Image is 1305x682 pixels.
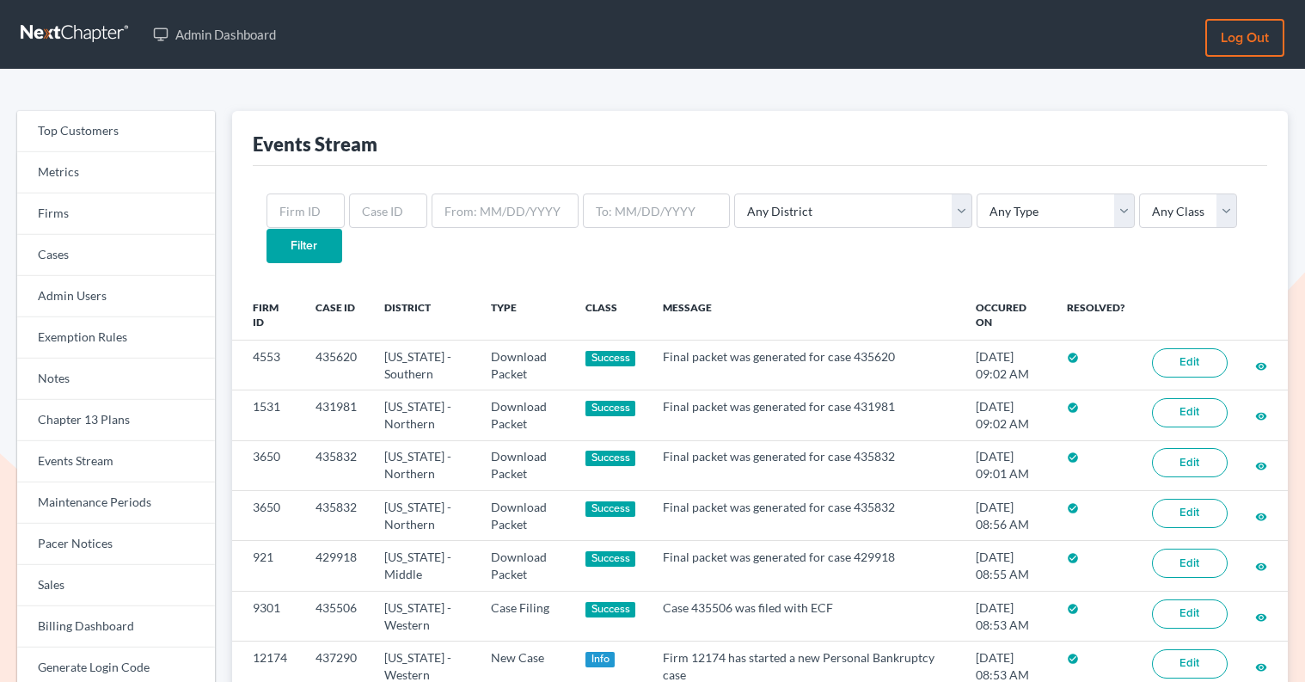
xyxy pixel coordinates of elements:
[477,591,573,641] td: Case Filing
[1255,609,1267,624] a: visibility
[17,152,215,194] a: Metrics
[585,401,635,416] div: Success
[1255,408,1267,422] a: visibility
[649,340,962,390] td: Final packet was generated for case 435620
[267,194,345,228] input: Firm ID
[583,194,730,228] input: To: MM/DD/YYYY
[17,276,215,317] a: Admin Users
[1152,499,1228,528] a: Edit
[962,591,1053,641] td: [DATE] 08:53 AM
[371,591,476,641] td: [US_STATE] - Western
[477,390,573,440] td: Download Packet
[232,390,303,440] td: 1531
[302,390,371,440] td: 431981
[962,541,1053,591] td: [DATE] 08:55 AM
[302,291,371,341] th: Case ID
[232,591,303,641] td: 9301
[477,291,573,341] th: Type
[649,440,962,490] td: Final packet was generated for case 435832
[477,491,573,541] td: Download Packet
[1067,653,1079,665] i: check_circle
[585,551,635,567] div: Success
[1255,360,1267,372] i: visibility
[232,440,303,490] td: 3650
[1067,452,1079,464] i: check_circle
[477,541,573,591] td: Download Packet
[649,541,962,591] td: Final packet was generated for case 429918
[572,291,649,341] th: Class
[477,340,573,390] td: Download Packet
[1255,561,1267,573] i: visibility
[649,291,962,341] th: Message
[302,440,371,490] td: 435832
[585,501,635,517] div: Success
[962,340,1053,390] td: [DATE] 09:02 AM
[1205,19,1284,57] a: Log out
[17,524,215,565] a: Pacer Notices
[371,491,476,541] td: [US_STATE] - Northern
[371,390,476,440] td: [US_STATE] - Northern
[371,340,476,390] td: [US_STATE] - Southern
[432,194,579,228] input: From: MM/DD/YYYY
[302,491,371,541] td: 435832
[267,229,342,263] input: Filter
[1152,348,1228,378] a: Edit
[1255,511,1267,523] i: visibility
[232,340,303,390] td: 4553
[962,390,1053,440] td: [DATE] 09:02 AM
[1255,611,1267,624] i: visibility
[1152,549,1228,578] a: Edit
[17,359,215,400] a: Notes
[17,111,215,152] a: Top Customers
[144,19,285,50] a: Admin Dashboard
[1255,659,1267,673] a: visibility
[371,440,476,490] td: [US_STATE] - Northern
[17,194,215,235] a: Firms
[585,602,635,617] div: Success
[585,652,615,667] div: Info
[1255,508,1267,523] a: visibility
[1255,460,1267,472] i: visibility
[302,541,371,591] td: 429918
[962,440,1053,490] td: [DATE] 09:01 AM
[962,291,1053,341] th: Occured On
[302,340,371,390] td: 435620
[1067,352,1079,364] i: check_circle
[585,451,635,466] div: Success
[253,132,377,157] div: Events Stream
[1067,552,1079,564] i: check_circle
[1067,603,1079,615] i: check_circle
[1255,358,1267,372] a: visibility
[1152,649,1228,679] a: Edit
[1255,661,1267,673] i: visibility
[17,317,215,359] a: Exemption Rules
[349,194,427,228] input: Case ID
[1152,448,1228,477] a: Edit
[1255,558,1267,573] a: visibility
[649,491,962,541] td: Final packet was generated for case 435832
[962,491,1053,541] td: [DATE] 08:56 AM
[649,591,962,641] td: Case 435506 was filed with ECF
[1152,398,1228,427] a: Edit
[17,482,215,524] a: Maintenance Periods
[1053,291,1138,341] th: Resolved?
[232,291,303,341] th: Firm ID
[17,606,215,648] a: Billing Dashboard
[17,400,215,441] a: Chapter 13 Plans
[17,565,215,606] a: Sales
[1255,410,1267,422] i: visibility
[1067,402,1079,414] i: check_circle
[17,235,215,276] a: Cases
[302,591,371,641] td: 435506
[1067,502,1079,514] i: check_circle
[477,440,573,490] td: Download Packet
[649,390,962,440] td: Final packet was generated for case 431981
[1255,458,1267,472] a: visibility
[232,541,303,591] td: 921
[1152,599,1228,629] a: Edit
[371,541,476,591] td: [US_STATE] - Middle
[232,491,303,541] td: 3650
[371,291,476,341] th: District
[585,351,635,366] div: Success
[17,441,215,482] a: Events Stream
